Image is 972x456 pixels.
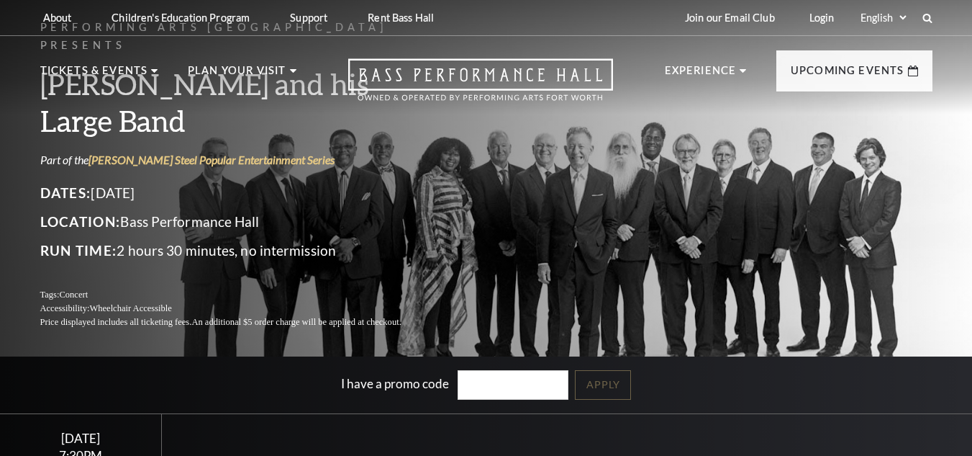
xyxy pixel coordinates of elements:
p: 2 hours 30 minutes, no intermission [40,239,436,262]
p: Experience [665,62,737,88]
span: Run Time: [40,242,117,259]
p: Upcoming Events [791,62,904,88]
div: [DATE] [17,431,145,446]
span: Wheelchair Accessible [89,303,171,313]
p: Children's Education Program [112,12,250,24]
p: About [43,12,72,24]
p: Part of the [40,152,436,168]
span: Concert [59,290,88,300]
select: Select: [858,11,909,24]
span: Dates: [40,184,91,201]
span: An additional $5 order charge will be applied at checkout. [191,317,401,327]
p: Support [290,12,327,24]
p: Tickets & Events [40,62,148,88]
p: [DATE] [40,182,436,205]
a: [PERSON_NAME] Steel Popular Entertainment Series [88,153,335,166]
p: Accessibility: [40,302,436,316]
p: Rent Bass Hall [368,12,434,24]
span: Location: [40,213,121,230]
p: Plan Your Visit [188,62,286,88]
label: I have a promo code [341,375,449,390]
p: Tags: [40,288,436,302]
p: Price displayed includes all ticketing fees. [40,316,436,329]
p: Bass Performance Hall [40,210,436,233]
